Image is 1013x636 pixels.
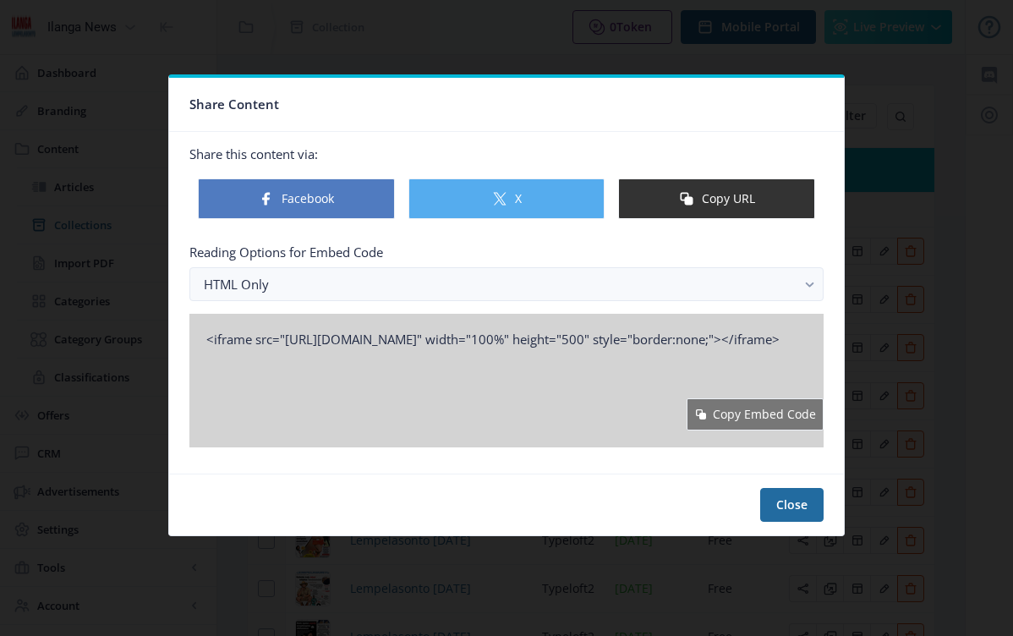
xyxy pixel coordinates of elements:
button: Copy Embed Code [687,398,824,430]
nb-card-header: Share Content [169,78,844,132]
button: Facebook [198,178,395,219]
button: X [408,178,605,219]
div: <iframe src="[URL][DOMAIN_NAME]" width="100%" height="500" style="border:none;"></iframe> [189,314,824,398]
p: Share this content via: [189,145,824,162]
button: Close [760,488,824,522]
div: HTML Only [204,274,796,294]
button: Copy URL [618,178,815,219]
button: HTML Only [189,267,824,301]
div: Reading Options for Embed Code [189,244,824,260]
